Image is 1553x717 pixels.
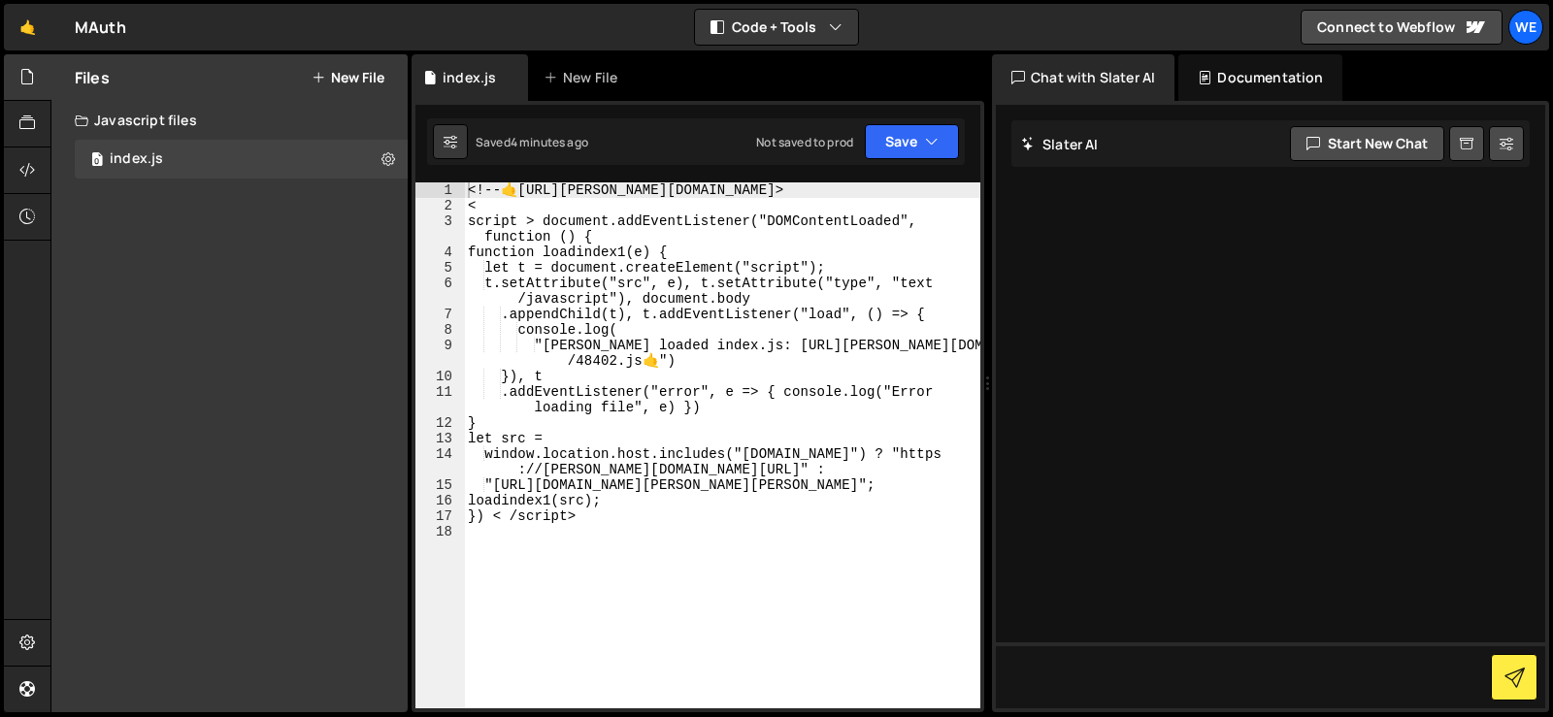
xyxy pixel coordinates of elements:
div: 9 [415,338,465,369]
div: 6 [415,276,465,307]
div: New File [544,68,625,87]
span: 0 [91,153,103,169]
div: index.js [443,68,496,87]
h2: Slater AI [1021,135,1099,153]
div: MAuth [75,16,126,39]
div: 3 [415,213,465,244]
div: Not saved to prod [756,134,853,150]
button: Save [865,124,959,159]
div: 13 [415,431,465,446]
div: 14 [415,446,465,477]
a: Connect to Webflow [1301,10,1503,45]
div: Saved [476,134,588,150]
div: index.js [110,150,163,168]
a: We [1508,10,1543,45]
h2: Files [75,67,110,88]
button: Start new chat [1290,126,1444,161]
div: 16 [415,493,465,508]
div: 10 [415,369,465,384]
div: Documentation [1178,54,1342,101]
div: 8 [415,322,465,338]
div: 17 [415,508,465,524]
div: 4 minutes ago [511,134,588,150]
div: 12 [415,415,465,431]
div: 4 [415,244,465,260]
div: Chat with Slater AI [992,54,1174,101]
div: 11 [415,384,465,415]
a: 🤙 [4,4,51,50]
div: 15 [415,477,465,493]
div: Javascript files [51,101,408,140]
div: 1 [415,182,465,198]
button: New File [312,70,384,85]
button: Code + Tools [695,10,858,45]
div: 18 [415,524,465,539]
div: 7 [415,307,465,322]
div: 5 [415,260,465,276]
div: 2 [415,198,465,213]
div: 17382/48402.js [75,140,408,179]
